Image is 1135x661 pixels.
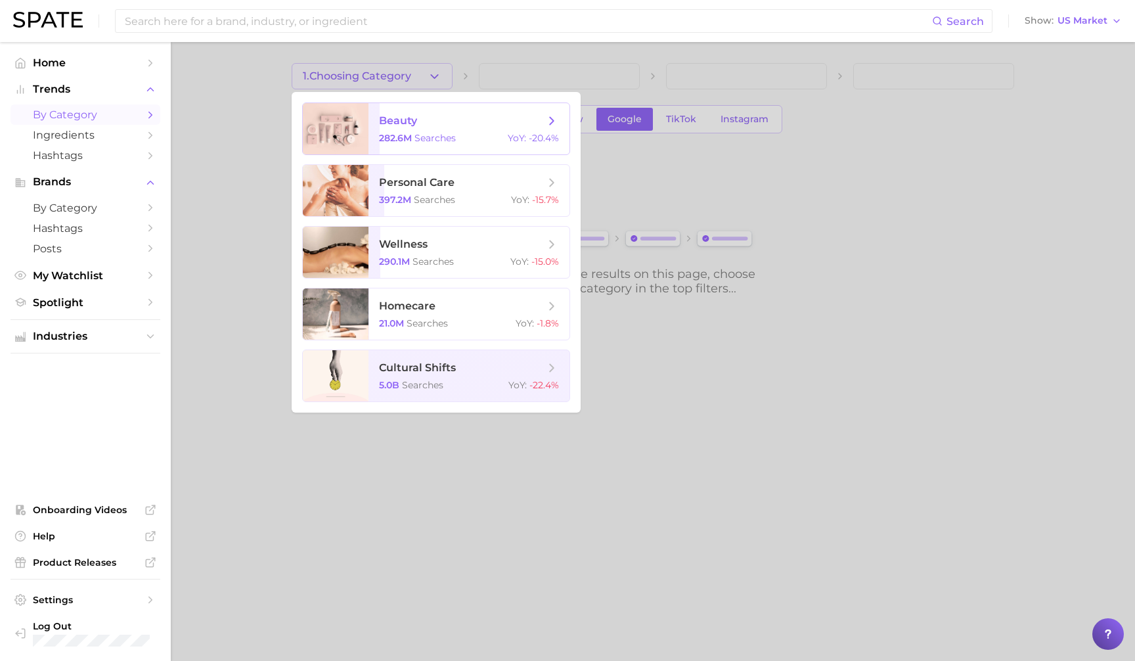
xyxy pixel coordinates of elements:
span: beauty [379,114,417,127]
a: My Watchlist [11,265,160,286]
span: -20.4% [529,132,559,144]
span: 290.1m [379,256,410,267]
a: by Category [11,198,160,218]
a: Onboarding Videos [11,500,160,520]
span: Settings [33,594,138,606]
a: Settings [11,590,160,610]
span: searches [402,379,443,391]
a: Ingredients [11,125,160,145]
a: Spotlight [11,292,160,313]
span: -15.7% [532,194,559,206]
button: Industries [11,327,160,346]
span: cultural shifts [379,361,456,374]
span: Ingredients [33,129,138,141]
span: by Category [33,108,138,121]
button: Brands [11,172,160,192]
span: Brands [33,176,138,188]
span: Spotlight [33,296,138,309]
span: searches [414,194,455,206]
span: Show [1025,17,1054,24]
span: 282.6m [379,132,412,144]
a: Home [11,53,160,73]
span: Posts [33,242,138,255]
span: searches [414,132,456,144]
span: My Watchlist [33,269,138,282]
span: Hashtags [33,149,138,162]
span: Hashtags [33,222,138,235]
span: Help [33,530,138,542]
a: Help [11,526,160,546]
a: by Category [11,104,160,125]
input: Search here for a brand, industry, or ingredient [123,10,932,32]
span: Trends [33,83,138,95]
span: -22.4% [529,379,559,391]
span: personal care [379,176,455,189]
a: Hashtags [11,145,160,166]
span: 21.0m [379,317,404,329]
span: Onboarding Videos [33,504,138,516]
button: Trends [11,80,160,99]
span: YoY : [511,194,529,206]
a: Log out. Currently logged in with e-mail kelly.buchanan@sharkninja.com. [11,616,160,650]
span: Home [33,57,138,69]
span: Log Out [33,620,182,632]
a: Hashtags [11,218,160,239]
span: 397.2m [379,194,411,206]
img: SPATE [13,12,83,28]
span: YoY : [508,132,526,144]
span: -15.0% [531,256,559,267]
a: Product Releases [11,553,160,572]
ul: 1.Choosing Category [292,92,581,413]
span: US Market [1057,17,1107,24]
span: searches [412,256,454,267]
span: wellness [379,238,428,250]
span: YoY : [516,317,534,329]
span: Search [946,15,984,28]
span: by Category [33,202,138,214]
span: Industries [33,330,138,342]
span: searches [407,317,448,329]
span: YoY : [510,256,529,267]
span: homecare [379,300,435,312]
a: Posts [11,239,160,259]
button: ShowUS Market [1021,12,1125,30]
span: 5.0b [379,379,399,391]
span: -1.8% [537,317,559,329]
span: Product Releases [33,557,138,568]
span: YoY : [508,379,527,391]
